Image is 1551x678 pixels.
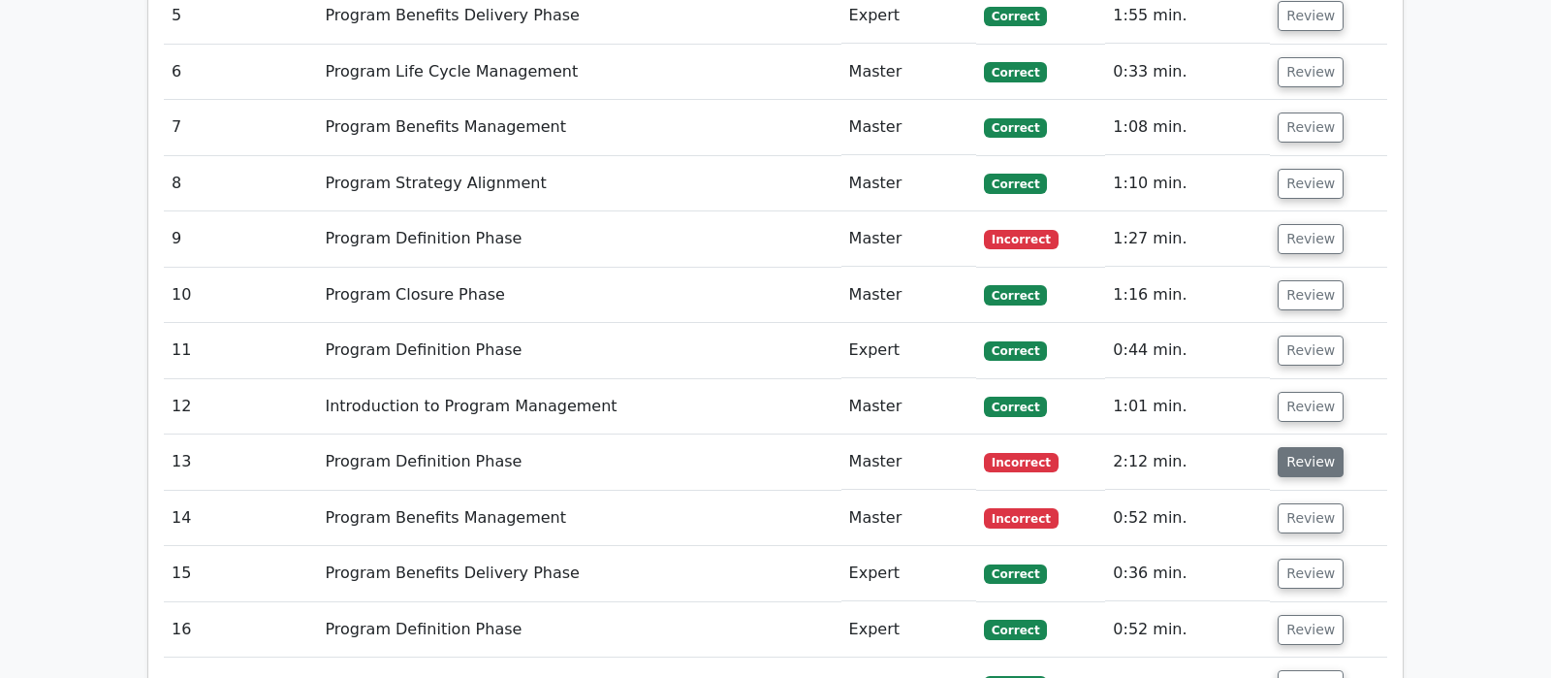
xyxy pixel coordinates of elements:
td: Master [841,45,976,100]
td: Program Benefits Management [317,100,840,155]
td: 15 [164,546,317,601]
td: 8 [164,156,317,211]
button: Review [1278,615,1344,645]
span: Correct [984,62,1047,81]
td: Master [841,156,976,211]
button: Review [1278,503,1344,533]
td: Introduction to Program Management [317,379,840,435]
td: 1:08 min. [1105,100,1270,155]
button: Review [1278,224,1344,254]
td: 0:52 min. [1105,491,1270,546]
span: Correct [984,397,1047,416]
td: Program Life Cycle Management [317,45,840,100]
td: Expert [841,546,976,601]
button: Review [1278,559,1344,589]
td: 0:36 min. [1105,546,1270,601]
td: 16 [164,602,317,658]
td: 0:44 min. [1105,323,1270,378]
td: Expert [841,323,976,378]
td: 11 [164,323,317,378]
span: Correct [984,565,1047,584]
td: Master [841,379,976,435]
button: Review [1278,1,1344,31]
span: Correct [984,341,1047,361]
td: 10 [164,268,317,323]
button: Review [1278,169,1344,199]
td: Master [841,268,976,323]
td: 9 [164,211,317,267]
button: Review [1278,280,1344,310]
td: Program Benefits Management [317,491,840,546]
button: Review [1278,113,1344,143]
td: Program Benefits Delivery Phase [317,546,840,601]
td: Program Definition Phase [317,602,840,658]
td: Expert [841,602,976,658]
td: 0:52 min. [1105,602,1270,658]
button: Review [1278,392,1344,422]
td: 13 [164,435,317,490]
td: 12 [164,379,317,435]
span: Correct [984,174,1047,193]
td: 1:27 min. [1105,211,1270,267]
span: Incorrect [984,453,1059,472]
button: Review [1278,336,1344,366]
td: Master [841,435,976,490]
td: 6 [164,45,317,100]
td: Program Definition Phase [317,211,840,267]
td: 1:10 min. [1105,156,1270,211]
span: Correct [984,7,1047,26]
span: Correct [984,620,1047,639]
td: 1:01 min. [1105,379,1270,435]
span: Correct [984,285,1047,305]
td: Program Definition Phase [317,323,840,378]
td: 7 [164,100,317,155]
span: Correct [984,118,1047,138]
td: Program Strategy Alignment [317,156,840,211]
td: Master [841,491,976,546]
td: Master [841,100,976,155]
span: Incorrect [984,508,1059,528]
td: 14 [164,491,317,546]
td: Program Closure Phase [317,268,840,323]
span: Incorrect [984,230,1059,249]
button: Review [1278,447,1344,477]
td: Master [841,211,976,267]
td: 0:33 min. [1105,45,1270,100]
td: 1:16 min. [1105,268,1270,323]
td: Program Definition Phase [317,435,840,490]
button: Review [1278,57,1344,87]
td: 2:12 min. [1105,435,1270,490]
